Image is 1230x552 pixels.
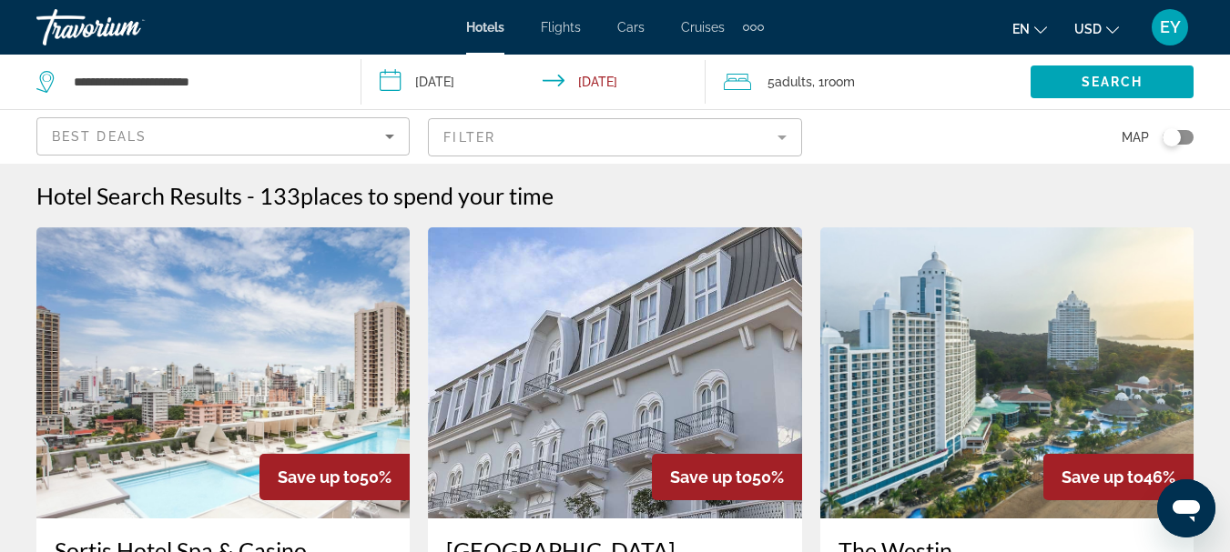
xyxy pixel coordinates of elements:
a: Hotels [466,20,504,35]
div: 50% [259,454,410,500]
span: Save up to [1062,467,1144,487]
mat-select: Sort by [52,125,394,147]
button: Travelers: 5 adults, 0 children [706,55,1031,109]
img: Hotel image [820,227,1194,518]
button: Toggle map [1149,129,1194,146]
span: Save up to [278,467,360,487]
h2: 133 [259,182,554,209]
span: en [1012,22,1030,36]
button: Check-in date: Dec 19, 2025 Check-out date: Dec 27, 2025 [361,55,705,109]
a: Cars [617,20,645,35]
button: Filter [428,117,801,157]
iframe: Button to launch messaging window [1157,479,1215,537]
span: Room [824,75,855,89]
span: EY [1160,18,1181,36]
span: Save up to [670,467,752,487]
h1: Hotel Search Results [36,182,242,209]
button: Change language [1012,15,1047,42]
span: places to spend your time [300,182,554,209]
button: Extra navigation items [743,13,764,42]
img: Hotel image [428,227,801,518]
button: Search [1031,65,1194,98]
div: 50% [652,454,802,500]
span: , 1 [812,69,855,95]
a: Cruises [681,20,725,35]
span: Adults [775,75,812,89]
span: USD [1074,22,1102,36]
img: Hotel image [36,227,410,518]
span: 5 [767,69,812,95]
button: Change currency [1074,15,1119,42]
a: Travorium [36,4,219,51]
button: User Menu [1146,8,1194,46]
a: Flights [541,20,581,35]
span: Search [1082,75,1144,89]
span: - [247,182,255,209]
span: Map [1122,125,1149,150]
div: 46% [1043,454,1194,500]
span: Best Deals [52,129,147,144]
